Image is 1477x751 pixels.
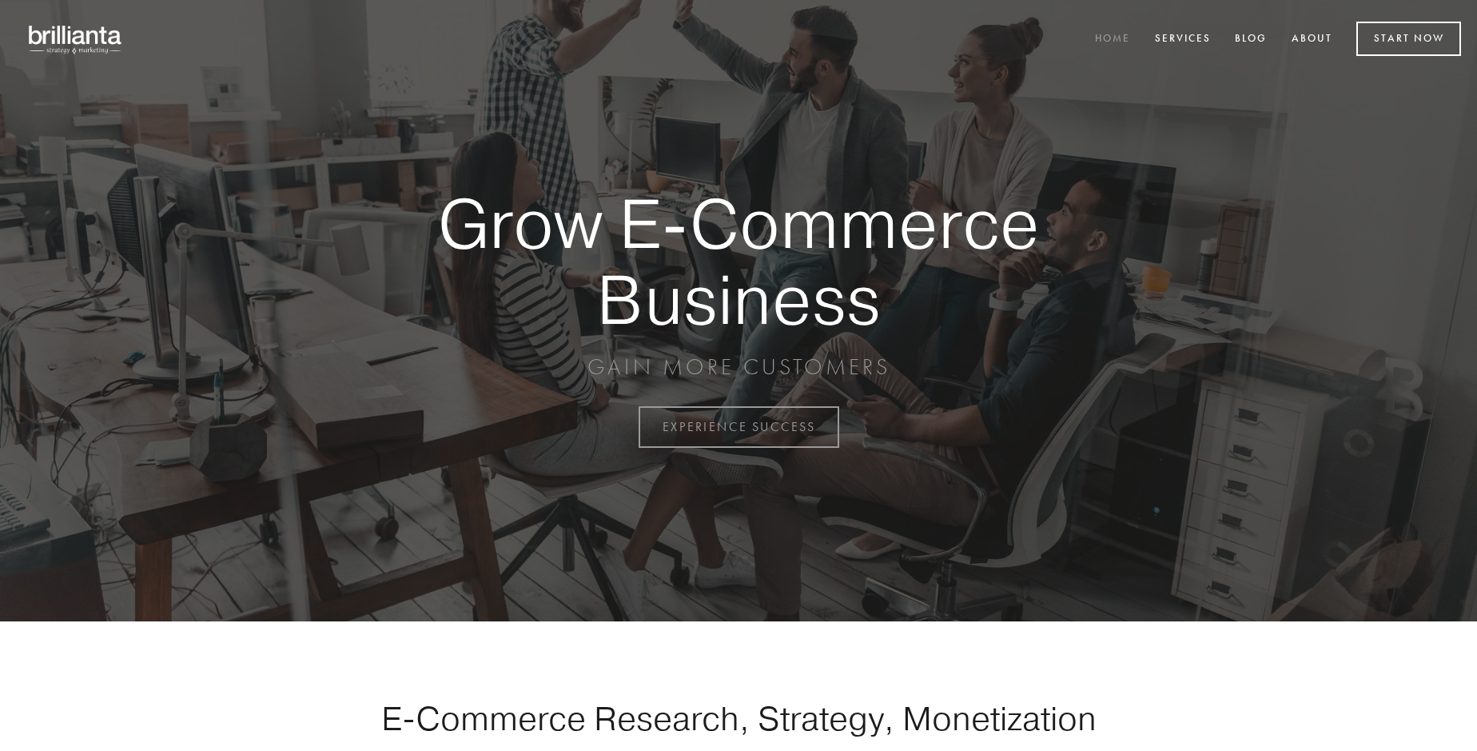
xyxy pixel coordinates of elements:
a: EXPERIENCE SUCCESS [639,406,839,448]
img: brillianta - research, strategy, marketing [16,16,136,62]
a: Home [1085,26,1141,53]
h1: E-Commerce Research, Strategy, Monetization [331,698,1146,738]
a: About [1281,26,1343,53]
a: Start Now [1356,22,1461,56]
p: GAIN MORE CUSTOMERS [382,353,1095,381]
a: Blog [1224,26,1277,53]
a: Services [1145,26,1221,53]
strong: Grow E-Commerce Business [382,186,1095,337]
